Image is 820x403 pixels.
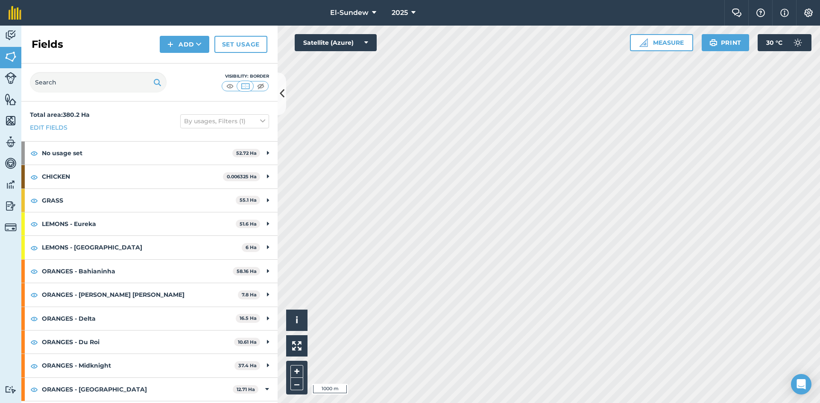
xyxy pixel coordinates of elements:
img: svg+xml;base64,PD94bWwgdmVyc2lvbj0iMS4wIiBlbmNvZGluZz0idXRmLTgiPz4KPCEtLSBHZW5lcmF0b3I6IEFkb2JlIE... [789,34,806,51]
img: svg+xml;base64,PHN2ZyB4bWxucz0iaHR0cDovL3d3dy53My5vcmcvMjAwMC9zdmciIHdpZHRoPSI1NiIgaGVpZ2h0PSI2MC... [5,114,17,127]
strong: 0.006325 Ha [227,174,257,180]
span: El-Sundew [330,8,369,18]
div: ORANGES - Bahianinha58.16 Ha [21,260,278,283]
strong: 7.8 Ha [242,292,257,298]
img: A question mark icon [756,9,766,17]
img: Ruler icon [639,38,648,47]
div: Open Intercom Messenger [791,374,811,394]
div: ORANGES - Delta16.5 Ha [21,307,278,330]
a: Edit fields [30,123,67,132]
strong: 12.71 Ha [237,386,255,392]
img: svg+xml;base64,PHN2ZyB4bWxucz0iaHR0cDovL3d3dy53My5vcmcvMjAwMC9zdmciIHdpZHRoPSIxOSIgaGVpZ2h0PSIyNC... [153,77,161,87]
strong: No usage set [42,142,232,165]
button: i [286,310,307,331]
strong: 58.16 Ha [237,268,257,274]
div: Visibility: Border [221,73,269,80]
img: svg+xml;base64,PHN2ZyB4bWxucz0iaHR0cDovL3d3dy53My5vcmcvMjAwMC9zdmciIHdpZHRoPSI1MCIgaGVpZ2h0PSI0MC... [225,82,235,90]
img: svg+xml;base64,PHN2ZyB4bWxucz0iaHR0cDovL3d3dy53My5vcmcvMjAwMC9zdmciIHdpZHRoPSIxNyIgaGVpZ2h0PSIxNy... [780,8,789,18]
div: ORANGES - [GEOGRAPHIC_DATA]12.71 Ha [21,378,278,401]
img: svg+xml;base64,PD94bWwgdmVyc2lvbj0iMS4wIiBlbmNvZGluZz0idXRmLTgiPz4KPCEtLSBHZW5lcmF0b3I6IEFkb2JlIE... [5,178,17,191]
img: svg+xml;base64,PD94bWwgdmVyc2lvbj0iMS4wIiBlbmNvZGluZz0idXRmLTgiPz4KPCEtLSBHZW5lcmF0b3I6IEFkb2JlIE... [5,72,17,84]
button: Satellite (Azure) [295,34,377,51]
div: LEMONS - [GEOGRAPHIC_DATA]6 Ha [21,236,278,259]
div: LEMONS - Eureka51.6 Ha [21,212,278,235]
button: 30 °C [758,34,811,51]
img: svg+xml;base64,PHN2ZyB4bWxucz0iaHR0cDovL3d3dy53My5vcmcvMjAwMC9zdmciIHdpZHRoPSIxOCIgaGVpZ2h0PSIyNC... [30,195,38,206]
strong: ORANGES - Bahianinha [42,260,233,283]
button: Add [160,36,209,53]
img: svg+xml;base64,PHN2ZyB4bWxucz0iaHR0cDovL3d3dy53My5vcmcvMjAwMC9zdmciIHdpZHRoPSI1MCIgaGVpZ2h0PSI0MC... [255,82,266,90]
span: 2025 [392,8,408,18]
img: svg+xml;base64,PHN2ZyB4bWxucz0iaHR0cDovL3d3dy53My5vcmcvMjAwMC9zdmciIHdpZHRoPSIxOSIgaGVpZ2h0PSIyNC... [709,38,717,48]
a: Set usage [214,36,267,53]
input: Search [30,72,167,93]
img: svg+xml;base64,PHN2ZyB4bWxucz0iaHR0cDovL3d3dy53My5vcmcvMjAwMC9zdmciIHdpZHRoPSIxOCIgaGVpZ2h0PSIyNC... [30,172,38,182]
img: svg+xml;base64,PHN2ZyB4bWxucz0iaHR0cDovL3d3dy53My5vcmcvMjAwMC9zdmciIHdpZHRoPSIxOCIgaGVpZ2h0PSIyNC... [30,266,38,276]
div: ORANGES - Du Roi10.61 Ha [21,331,278,354]
img: svg+xml;base64,PHN2ZyB4bWxucz0iaHR0cDovL3d3dy53My5vcmcvMjAwMC9zdmciIHdpZHRoPSIxOCIgaGVpZ2h0PSIyNC... [30,313,38,324]
img: svg+xml;base64,PD94bWwgdmVyc2lvbj0iMS4wIiBlbmNvZGluZz0idXRmLTgiPz4KPCEtLSBHZW5lcmF0b3I6IEFkb2JlIE... [5,157,17,170]
strong: LEMONS - [GEOGRAPHIC_DATA] [42,236,242,259]
button: + [290,365,303,378]
img: A cog icon [803,9,814,17]
img: svg+xml;base64,PD94bWwgdmVyc2lvbj0iMS4wIiBlbmNvZGluZz0idXRmLTgiPz4KPCEtLSBHZW5lcmF0b3I6IEFkb2JlIE... [5,200,17,212]
div: CHICKEN0.006325 Ha [21,165,278,188]
img: Four arrows, one pointing top left, one top right, one bottom right and the last bottom left [292,341,302,351]
button: By usages, Filters (1) [180,114,269,128]
img: svg+xml;base64,PHN2ZyB4bWxucz0iaHR0cDovL3d3dy53My5vcmcvMjAwMC9zdmciIHdpZHRoPSIxOCIgaGVpZ2h0PSIyNC... [30,290,38,300]
button: Print [702,34,750,51]
span: i [296,315,298,325]
strong: GRASS [42,189,236,212]
img: svg+xml;base64,PHN2ZyB4bWxucz0iaHR0cDovL3d3dy53My5vcmcvMjAwMC9zdmciIHdpZHRoPSI1MCIgaGVpZ2h0PSI0MC... [240,82,251,90]
span: 30 ° C [766,34,782,51]
img: svg+xml;base64,PD94bWwgdmVyc2lvbj0iMS4wIiBlbmNvZGluZz0idXRmLTgiPz4KPCEtLSBHZW5lcmF0b3I6IEFkb2JlIE... [5,386,17,394]
img: svg+xml;base64,PD94bWwgdmVyc2lvbj0iMS4wIiBlbmNvZGluZz0idXRmLTgiPz4KPCEtLSBHZW5lcmF0b3I6IEFkb2JlIE... [5,136,17,148]
div: No usage set52.72 Ha [21,142,278,165]
img: svg+xml;base64,PHN2ZyB4bWxucz0iaHR0cDovL3d3dy53My5vcmcvMjAwMC9zdmciIHdpZHRoPSIxOCIgaGVpZ2h0PSIyNC... [30,384,38,394]
strong: ORANGES - Midknight [42,354,234,377]
strong: LEMONS - Eureka [42,212,236,235]
img: svg+xml;base64,PHN2ZyB4bWxucz0iaHR0cDovL3d3dy53My5vcmcvMjAwMC9zdmciIHdpZHRoPSI1NiIgaGVpZ2h0PSI2MC... [5,50,17,63]
strong: ORANGES - [GEOGRAPHIC_DATA] [42,378,233,401]
div: ORANGES - [PERSON_NAME] [PERSON_NAME]7.8 Ha [21,283,278,306]
img: svg+xml;base64,PHN2ZyB4bWxucz0iaHR0cDovL3d3dy53My5vcmcvMjAwMC9zdmciIHdpZHRoPSIxOCIgaGVpZ2h0PSIyNC... [30,337,38,347]
strong: CHICKEN [42,165,223,188]
img: svg+xml;base64,PD94bWwgdmVyc2lvbj0iMS4wIiBlbmNvZGluZz0idXRmLTgiPz4KPCEtLSBHZW5lcmF0b3I6IEFkb2JlIE... [5,29,17,42]
strong: 10.61 Ha [238,339,257,345]
div: ORANGES - Midknight37.4 Ha [21,354,278,377]
strong: 16.5 Ha [240,315,257,321]
img: fieldmargin Logo [9,6,21,20]
img: Two speech bubbles overlapping with the left bubble in the forefront [732,9,742,17]
img: svg+xml;base64,PHN2ZyB4bWxucz0iaHR0cDovL3d3dy53My5vcmcvMjAwMC9zdmciIHdpZHRoPSI1NiIgaGVpZ2h0PSI2MC... [5,93,17,106]
strong: 51.6 Ha [240,221,257,227]
strong: 55.1 Ha [240,197,257,203]
h2: Fields [32,38,63,51]
strong: ORANGES - Du Roi [42,331,234,354]
strong: 37.4 Ha [238,362,257,368]
strong: 52.72 Ha [236,150,257,156]
button: Measure [630,34,693,51]
img: svg+xml;base64,PHN2ZyB4bWxucz0iaHR0cDovL3d3dy53My5vcmcvMjAwMC9zdmciIHdpZHRoPSIxOCIgaGVpZ2h0PSIyNC... [30,219,38,229]
img: svg+xml;base64,PHN2ZyB4bWxucz0iaHR0cDovL3d3dy53My5vcmcvMjAwMC9zdmciIHdpZHRoPSIxNCIgaGVpZ2h0PSIyNC... [167,39,173,49]
img: svg+xml;base64,PD94bWwgdmVyc2lvbj0iMS4wIiBlbmNvZGluZz0idXRmLTgiPz4KPCEtLSBHZW5lcmF0b3I6IEFkb2JlIE... [5,221,17,233]
strong: Total area : 380.2 Ha [30,111,90,119]
button: – [290,378,303,390]
strong: 6 Ha [246,244,257,250]
img: svg+xml;base64,PHN2ZyB4bWxucz0iaHR0cDovL3d3dy53My5vcmcvMjAwMC9zdmciIHdpZHRoPSIxOCIgaGVpZ2h0PSIyNC... [30,148,38,158]
div: GRASS55.1 Ha [21,189,278,212]
img: svg+xml;base64,PHN2ZyB4bWxucz0iaHR0cDovL3d3dy53My5vcmcvMjAwMC9zdmciIHdpZHRoPSIxOCIgaGVpZ2h0PSIyNC... [30,243,38,253]
strong: ORANGES - Delta [42,307,236,330]
img: svg+xml;base64,PHN2ZyB4bWxucz0iaHR0cDovL3d3dy53My5vcmcvMjAwMC9zdmciIHdpZHRoPSIxOCIgaGVpZ2h0PSIyNC... [30,361,38,371]
strong: ORANGES - [PERSON_NAME] [PERSON_NAME] [42,283,238,306]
